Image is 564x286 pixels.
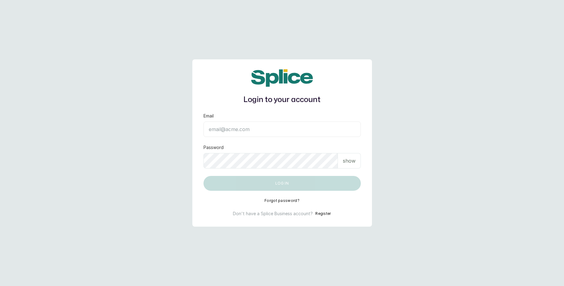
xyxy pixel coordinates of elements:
[233,211,313,217] p: Don't have a Splice Business account?
[343,157,356,164] p: show
[315,211,331,217] button: Register
[203,144,224,151] label: Password
[203,122,361,137] input: email@acme.com
[203,113,214,119] label: Email
[203,176,361,191] button: Log in
[203,94,361,105] h1: Login to your account
[265,198,299,203] button: Forgot password?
